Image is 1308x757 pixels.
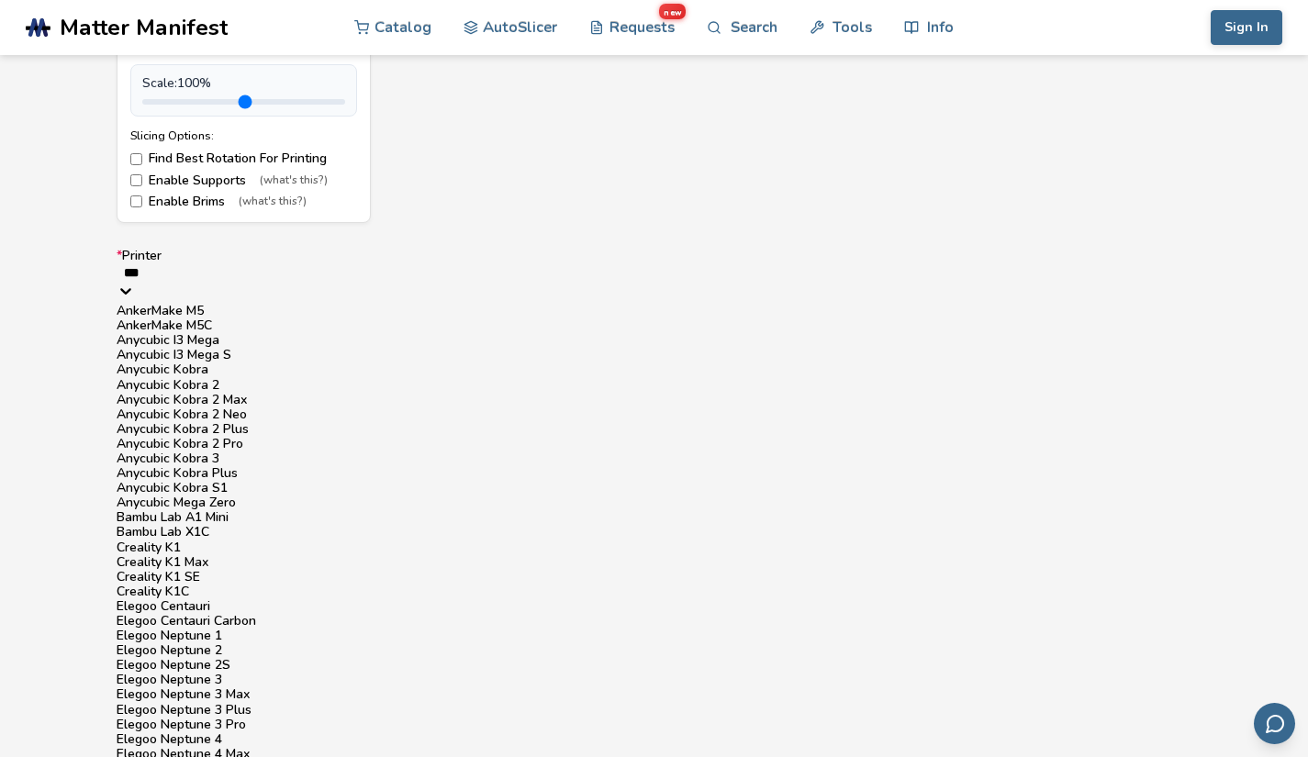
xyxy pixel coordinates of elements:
[130,174,142,186] input: Enable Supports(what's this?)
[117,510,1192,525] div: Bambu Lab A1 Mini
[130,153,142,165] input: Find Best Rotation For Printing
[117,643,1192,658] div: Elegoo Neptune 2
[117,481,1192,495] div: Anycubic Kobra S1
[117,718,1192,732] div: Elegoo Neptune 3 Pro
[117,407,1192,422] div: Anycubic Kobra 2 Neo
[239,195,307,208] span: (what's this?)
[117,687,1192,702] div: Elegoo Neptune 3 Max
[117,629,1192,643] div: Elegoo Neptune 1
[117,304,1192,318] div: AnkerMake M5
[1211,10,1282,45] button: Sign In
[117,673,1192,687] div: Elegoo Neptune 3
[130,46,357,59] div: File Size: 4.36MB
[117,422,1192,437] div: Anycubic Kobra 2 Plus
[117,378,1192,393] div: Anycubic Kobra 2
[117,732,1192,747] div: Elegoo Neptune 4
[130,195,357,209] label: Enable Brims
[117,658,1192,673] div: Elegoo Neptune 2S
[130,151,357,166] label: Find Best Rotation For Printing
[117,333,1192,348] div: Anycubic I3 Mega
[1254,703,1295,744] button: Send feedback via email
[659,4,686,19] span: new
[117,540,1192,555] div: Creality K1
[260,174,328,187] span: (what's this?)
[124,265,1185,280] input: *PrinterAnkerMake M5AnkerMake M5CAnycubic I3 MegaAnycubic I3 Mega SAnycubic KobraAnycubic Kobra 2...
[117,584,1192,599] div: Creality K1C
[117,555,1192,570] div: Creality K1 Max
[130,129,357,142] div: Slicing Options:
[117,393,1192,407] div: Anycubic Kobra 2 Max
[117,525,1192,540] div: Bambu Lab X1C
[117,348,1192,362] div: Anycubic I3 Mega S
[117,614,1192,629] div: Elegoo Centauri Carbon
[117,495,1192,510] div: Anycubic Mega Zero
[117,362,1192,377] div: Anycubic Kobra
[142,76,211,91] span: Scale: 100 %
[117,703,1192,718] div: Elegoo Neptune 3 Plus
[130,173,357,188] label: Enable Supports
[60,15,228,40] span: Matter Manifest
[117,570,1192,584] div: Creality K1 SE
[117,599,1192,614] div: Elegoo Centauri
[117,318,1192,333] div: AnkerMake M5C
[117,451,1192,466] div: Anycubic Kobra 3
[117,437,1192,451] div: Anycubic Kobra 2 Pro
[130,195,142,207] input: Enable Brims(what's this?)
[117,466,1192,481] div: Anycubic Kobra Plus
